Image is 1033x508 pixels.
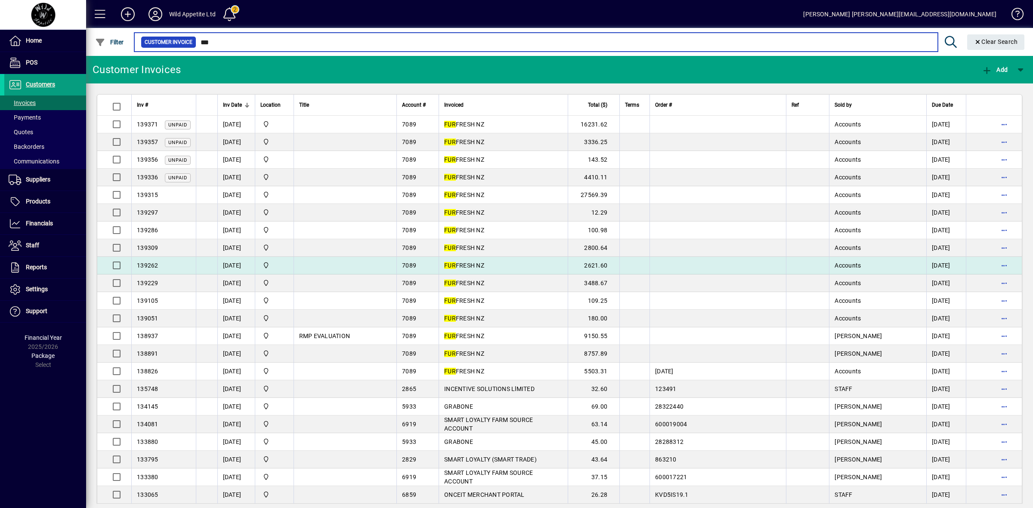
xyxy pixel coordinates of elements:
[568,416,619,433] td: 63.14
[26,264,47,271] span: Reports
[402,438,416,445] span: 5933
[444,350,484,357] span: FRESH NZ
[573,100,615,110] div: Total ($)
[260,190,288,200] span: Wild Appetite Ltd
[4,257,86,278] a: Reports
[835,350,882,357] span: [PERSON_NAME]
[402,456,416,463] span: 2829
[926,416,966,433] td: [DATE]
[835,121,861,128] span: Accounts
[997,347,1011,360] button: More options
[402,174,416,181] span: 7089
[299,100,309,110] span: Title
[444,156,456,163] em: FUR
[217,451,255,468] td: [DATE]
[217,486,255,504] td: [DATE]
[655,474,687,480] span: 600017221
[444,121,456,128] em: FUR
[835,368,861,375] span: Accounts
[26,220,53,227] span: Financials
[568,327,619,345] td: 9150.55
[260,243,288,252] span: Wild Appetite Ltd
[260,366,288,376] span: Wild Appetite Ltd
[137,350,158,357] span: 138891
[568,169,619,186] td: 4410.11
[137,262,158,269] span: 139262
[568,257,619,274] td: 2621.60
[997,364,1011,378] button: More options
[137,368,158,375] span: 138826
[655,491,689,498] span: KVD5IS19.1
[4,213,86,234] a: Financials
[997,488,1011,502] button: More options
[137,315,158,322] span: 139051
[168,122,187,128] span: Unpaid
[137,244,158,251] span: 139309
[926,151,966,169] td: [DATE]
[4,95,86,110] a: Invoices
[997,400,1011,413] button: More options
[402,368,416,375] span: 7089
[402,227,416,234] span: 7089
[137,100,191,110] div: Inv #
[260,278,288,288] span: Wild Appetite Ltd
[568,151,619,169] td: 143.52
[217,327,255,345] td: [DATE]
[260,419,288,429] span: Wild Appetite Ltd
[402,156,416,163] span: 7089
[655,403,684,410] span: 28322440
[137,191,158,198] span: 139315
[835,297,861,304] span: Accounts
[1005,2,1022,30] a: Knowledge Base
[137,474,158,480] span: 133380
[4,301,86,322] a: Support
[997,259,1011,272] button: More options
[4,125,86,139] a: Quotes
[926,204,966,222] td: [DATE]
[997,188,1011,202] button: More options
[217,222,255,239] td: [DATE]
[9,158,59,165] span: Communications
[835,456,882,463] span: [PERSON_NAME]
[835,262,861,269] span: Accounts
[26,176,50,183] span: Suppliers
[217,257,255,274] td: [DATE]
[926,363,966,380] td: [DATE]
[655,100,672,110] span: Order #
[402,244,416,251] span: 7089
[444,297,456,304] em: FUR
[444,262,456,269] em: FUR
[4,191,86,212] a: Products
[997,117,1011,131] button: More options
[444,297,484,304] span: FRESH NZ
[402,491,416,498] span: 6859
[926,398,966,416] td: [DATE]
[835,244,861,251] span: Accounts
[444,491,525,498] span: ONCEIT MERCHANT PORTAL
[835,174,861,181] span: Accounts
[137,421,158,428] span: 134081
[926,292,966,310] td: [DATE]
[402,191,416,198] span: 7089
[655,368,674,375] span: [DATE]
[932,100,961,110] div: Due Date
[932,100,953,110] span: Due Date
[168,175,187,181] span: Unpaid
[926,239,966,257] td: [DATE]
[997,453,1011,466] button: More options
[568,451,619,468] td: 43.64
[444,350,456,357] em: FUR
[137,297,158,304] span: 139105
[444,315,456,322] em: FUR
[997,223,1011,237] button: More options
[655,438,684,445] span: 28288312
[137,491,158,498] span: 133065
[217,239,255,257] td: [DATE]
[4,279,86,300] a: Settings
[568,133,619,151] td: 3336.25
[95,39,124,46] span: Filter
[444,156,484,163] span: FRESH NZ
[568,186,619,204] td: 27569.39
[835,100,852,110] span: Sold by
[4,110,86,125] a: Payments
